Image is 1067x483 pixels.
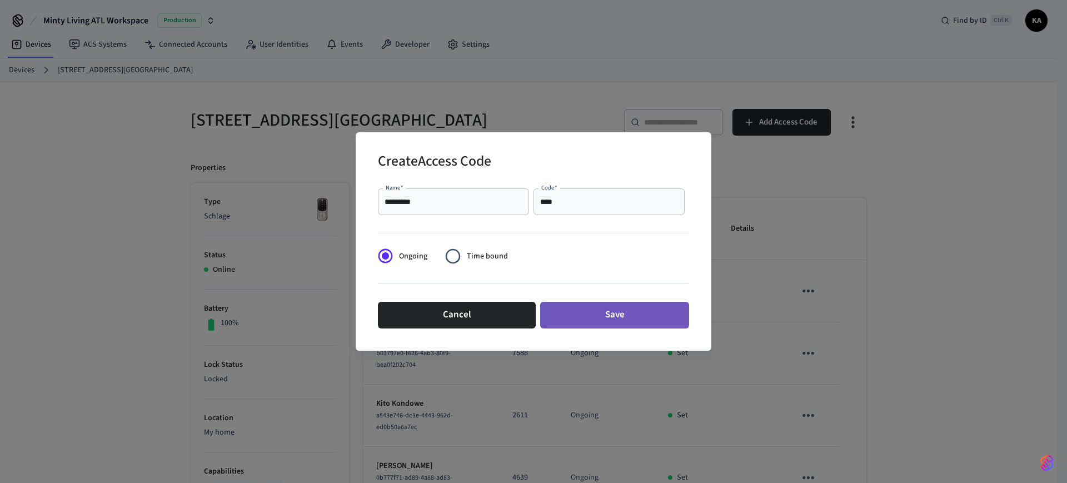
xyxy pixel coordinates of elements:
[386,183,403,192] label: Name
[399,251,427,262] span: Ongoing
[1040,454,1054,472] img: SeamLogoGradient.69752ec5.svg
[378,146,491,180] h2: Create Access Code
[540,302,689,328] button: Save
[467,251,508,262] span: Time bound
[541,183,557,192] label: Code
[378,302,536,328] button: Cancel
